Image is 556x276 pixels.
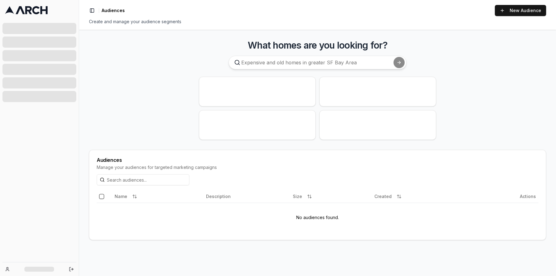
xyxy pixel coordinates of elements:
input: Expensive and old homes in greater SF Bay Area [229,56,406,69]
nav: breadcrumb [102,7,125,14]
div: Manage your audiences for targeted marketing campaigns [97,164,538,170]
div: Audiences [97,157,538,162]
input: Search audiences... [97,174,189,185]
td: No audiences found. [97,203,538,232]
div: Size [293,192,369,201]
th: Actions [477,190,538,203]
h3: What homes are you looking for? [89,40,546,51]
button: Log out [67,265,76,274]
span: Audiences [102,7,125,14]
div: Name [115,192,201,201]
th: Description [204,190,290,203]
div: Create and manage your audience segments [89,19,546,25]
a: New Audience [495,5,546,16]
div: Created [374,192,474,201]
